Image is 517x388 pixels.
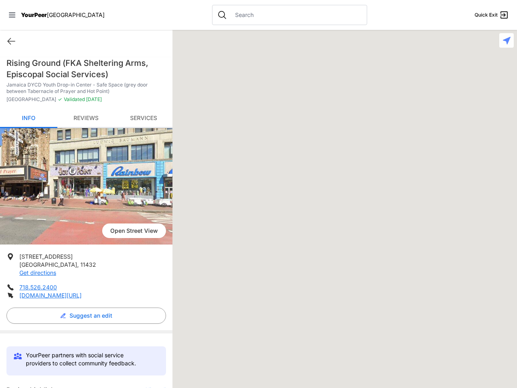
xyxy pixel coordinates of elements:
[19,284,57,291] a: 718.526.2400
[19,253,73,260] span: [STREET_ADDRESS]
[77,261,79,268] span: ,
[21,13,105,17] a: YourPeer[GEOGRAPHIC_DATA]
[6,308,166,324] button: Suggest an edit
[21,11,47,18] span: YourPeer
[19,292,82,299] a: [DOMAIN_NAME][URL]
[19,261,77,268] span: [GEOGRAPHIC_DATA]
[26,351,150,367] p: YourPeer partners with social service providers to collect community feedback.
[64,96,85,102] span: Validated
[115,109,172,128] a: Services
[80,261,96,268] span: 11432
[19,269,56,276] a: Get directions
[475,10,509,20] a: Quick Exit
[85,96,102,102] span: [DATE]
[57,109,115,128] a: Reviews
[475,12,498,18] span: Quick Exit
[58,96,62,103] span: ✓
[230,11,362,19] input: Search
[6,82,166,95] p: Jamaica DYCD Youth Drop-in Center - Safe Space (grey door between Tabernacle of Prayer and Hot Po...
[6,57,166,80] h1: Rising Ground (FKA Sheltering Arms, Episcopal Social Services)
[102,224,166,238] span: Open Street View
[6,96,56,103] span: [GEOGRAPHIC_DATA]
[69,312,112,320] span: Suggest an edit
[47,11,105,18] span: [GEOGRAPHIC_DATA]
